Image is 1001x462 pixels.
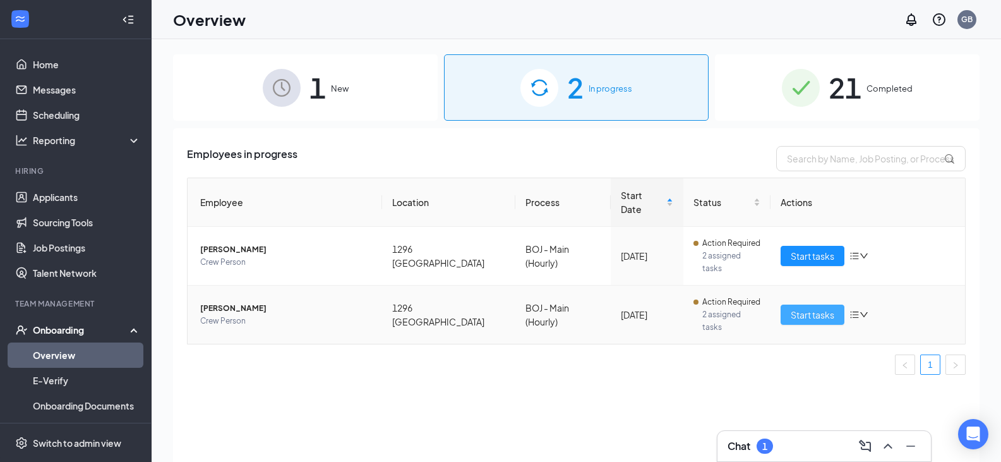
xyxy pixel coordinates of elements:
[382,286,515,344] td: 1296 [GEOGRAPHIC_DATA]
[904,12,919,27] svg: Notifications
[621,249,673,263] div: [DATE]
[961,14,973,25] div: GB
[382,178,515,227] th: Location
[188,178,382,227] th: Employee
[921,355,940,374] a: 1
[33,324,130,336] div: Onboarding
[515,286,611,344] td: BOJ - Main (Hourly)
[589,82,632,95] span: In progress
[683,178,771,227] th: Status
[200,302,372,315] span: [PERSON_NAME]
[945,355,966,375] li: Next Page
[895,355,915,375] button: left
[515,227,611,286] td: BOJ - Main (Hourly)
[621,308,673,322] div: [DATE]
[762,441,767,452] div: 1
[895,355,915,375] li: Previous Page
[382,227,515,286] td: 1296 [GEOGRAPHIC_DATA]
[15,298,138,309] div: Team Management
[33,134,141,147] div: Reporting
[903,439,918,454] svg: Minimize
[776,146,966,171] input: Search by Name, Job Posting, or Process
[702,296,760,308] span: Action Required
[958,419,988,449] div: Open Intercom Messenger
[791,249,834,263] span: Start tasks
[187,146,297,171] span: Employees in progress
[331,82,349,95] span: New
[33,343,141,368] a: Overview
[932,12,947,27] svg: QuestionInfo
[15,166,138,176] div: Hiring
[702,308,761,334] span: 2 assigned tasks
[829,66,861,109] span: 21
[309,66,326,109] span: 1
[781,305,844,325] button: Start tasks
[200,243,372,256] span: [PERSON_NAME]
[515,178,611,227] th: Process
[849,251,860,261] span: bars
[33,368,141,393] a: E-Verify
[15,437,28,449] svg: Settings
[901,362,909,369] span: left
[770,178,965,227] th: Actions
[15,134,28,147] svg: Analysis
[33,52,141,77] a: Home
[33,210,141,235] a: Sourcing Tools
[33,437,121,449] div: Switch to admin view
[567,66,584,109] span: 2
[952,362,959,369] span: right
[122,13,135,26] svg: Collapse
[878,436,898,456] button: ChevronUp
[33,102,141,128] a: Scheduling
[920,355,940,375] li: 1
[702,237,760,250] span: Action Required
[781,246,844,266] button: Start tasks
[33,77,141,102] a: Messages
[33,260,141,286] a: Talent Network
[860,252,868,260] span: down
[693,195,752,209] span: Status
[855,436,875,456] button: ComposeMessage
[15,324,28,336] svg: UserCheck
[860,310,868,319] span: down
[200,256,372,269] span: Crew Person
[858,439,873,454] svg: ComposeMessage
[849,310,860,320] span: bars
[945,355,966,375] button: right
[880,439,896,454] svg: ChevronUp
[173,9,246,30] h1: Overview
[728,439,750,453] h3: Chat
[14,13,27,25] svg: WorkstreamLogo
[702,250,761,275] span: 2 assigned tasks
[33,235,141,260] a: Job Postings
[33,185,141,210] a: Applicants
[33,418,141,444] a: Activity log
[621,188,664,216] span: Start Date
[791,308,834,322] span: Start tasks
[33,393,141,418] a: Onboarding Documents
[901,436,921,456] button: Minimize
[200,315,372,327] span: Crew Person
[866,82,913,95] span: Completed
